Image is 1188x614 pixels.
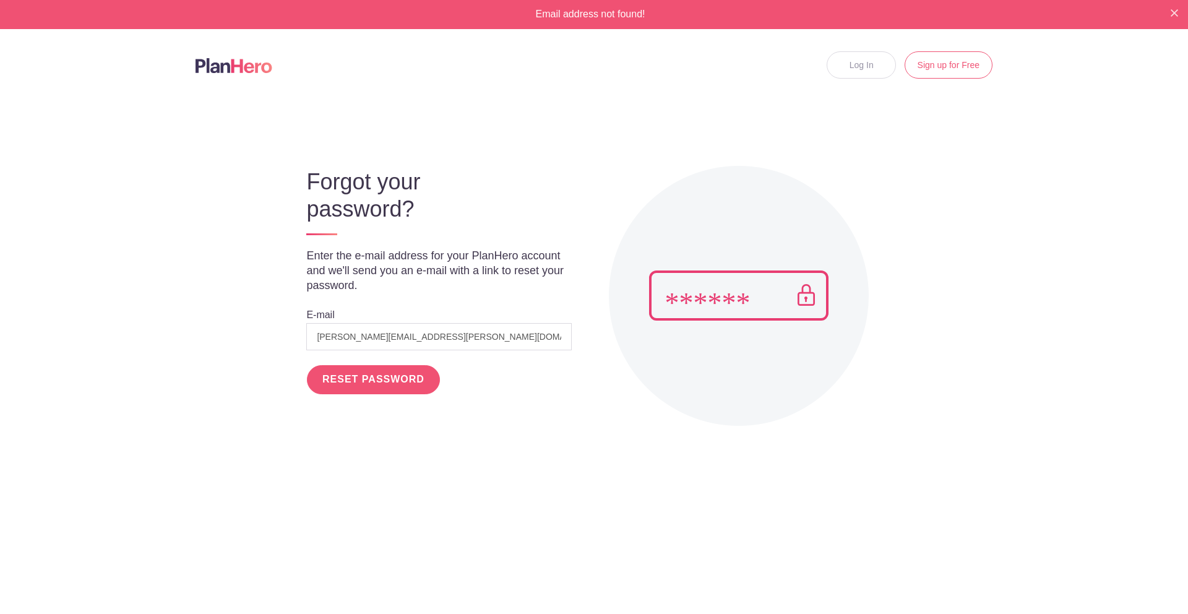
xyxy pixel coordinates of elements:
[307,365,439,394] input: RESET PASSWORD
[306,197,571,222] h3: password?
[827,51,896,79] a: Log In
[649,270,829,321] img: Pass
[306,248,571,293] p: Enter the e-mail address for your PlanHero account and we'll send you an e-mail with a link to re...
[196,58,272,73] img: Logo main planhero
[1171,9,1178,17] img: X small white
[306,310,334,320] label: E-mail
[306,170,571,194] h3: Forgot your
[306,323,571,350] input: e.g. julie@eventco.com
[905,51,992,79] a: Sign up for Free
[1171,7,1178,17] button: Close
